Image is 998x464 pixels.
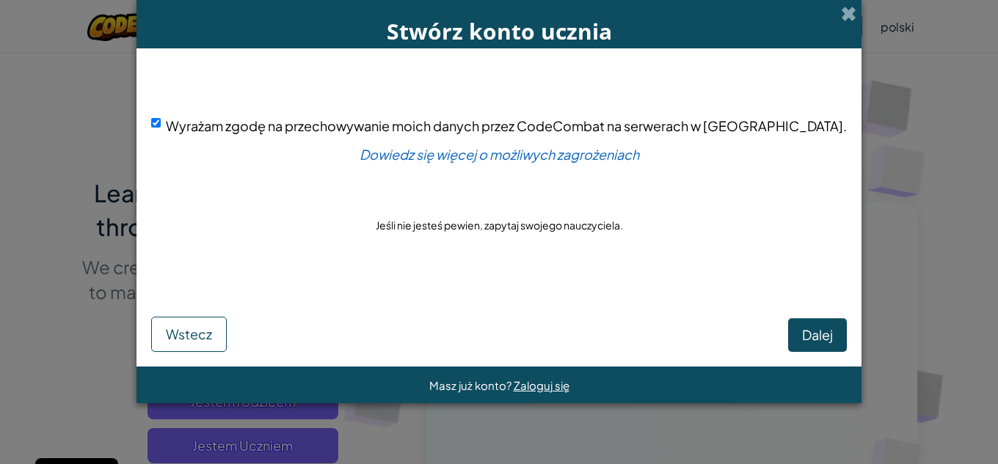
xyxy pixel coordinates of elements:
[376,218,623,232] p: Jeśli nie jesteś pewien, zapytaj swojego nauczyciela.
[802,326,833,343] span: Dalej
[151,118,161,128] input: Wyrażam zgodę na przechowywanie moich danych przez CodeCombat na serwerach w [GEOGRAPHIC_DATA].
[166,117,847,134] span: Wyrażam zgodę na przechowywanie moich danych przez CodeCombat na serwerach w [GEOGRAPHIC_DATA].
[166,325,212,342] span: Wstecz
[151,317,227,352] button: Wstecz
[387,16,612,46] span: Stwórz konto ucznia
[360,146,639,163] a: Dowiedz się więcej o możliwych zagrożeniach
[514,378,569,392] a: Zaloguj się
[429,378,514,392] span: Masz już konto?
[788,318,847,352] button: Dalej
